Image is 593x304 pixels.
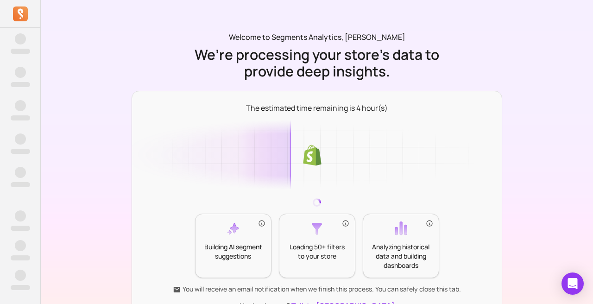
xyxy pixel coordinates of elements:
span: ‌ [15,240,26,251]
span: ‌ [15,167,26,178]
p: Analyzing historical data and building dashboards [371,242,431,270]
img: Data loading [132,120,502,191]
span: ‌ [11,285,30,290]
span: ‌ [11,255,30,260]
span: ‌ [11,182,30,187]
span: ‌ [11,149,30,154]
div: Open Intercom Messenger [561,272,584,295]
span: ‌ [15,67,26,78]
span: ‌ [15,100,26,111]
p: The estimated time remaining is 4 hour(s) [246,102,388,114]
p: Welcome to Segments Analytics, [PERSON_NAME] [229,32,405,43]
span: ‌ [11,49,30,54]
span: ‌ [11,115,30,120]
p: Building AI segment suggestions [203,242,264,261]
p: You will receive an email notification when we finish this process. You can safely close this tab. [173,285,461,294]
span: ‌ [15,133,26,145]
p: We’re processing your store’s data to provide deep insights. [192,46,442,80]
span: ‌ [11,82,30,87]
span: ‌ [11,226,30,231]
span: ‌ [15,270,26,281]
span: ‌ [15,210,26,222]
span: ‌ [15,33,26,44]
p: Loading 50+ filters to your store [287,242,347,261]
